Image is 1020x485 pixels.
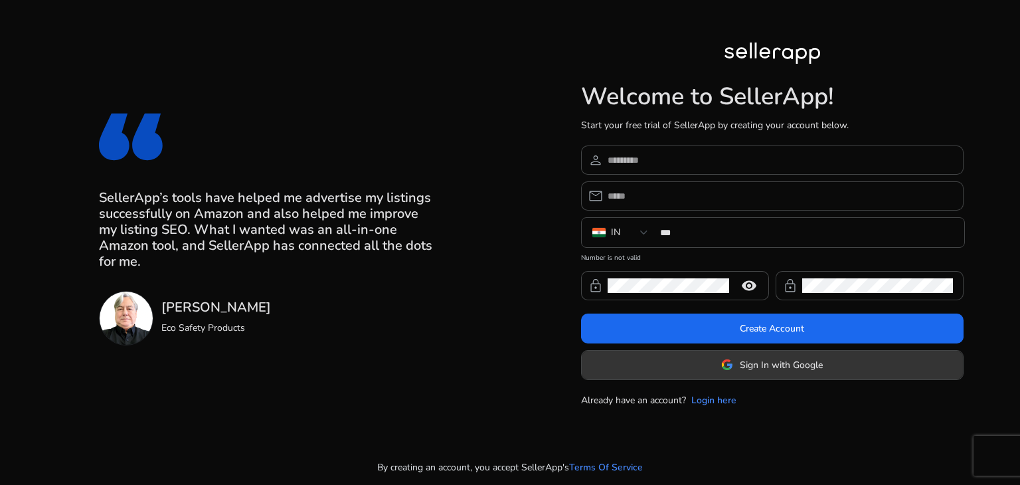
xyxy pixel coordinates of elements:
[588,278,604,294] span: lock
[569,460,643,474] a: Terms Of Service
[588,152,604,168] span: person
[740,358,823,372] span: Sign In with Google
[721,359,733,371] img: google-logo.svg
[99,190,439,270] h3: SellerApp’s tools have helped me advertise my listings successfully on Amazon and also helped me ...
[581,118,964,132] p: Start your free trial of SellerApp by creating your account below.
[581,314,964,343] button: Create Account
[611,225,620,240] div: IN
[581,393,686,407] p: Already have an account?
[161,300,271,316] h3: [PERSON_NAME]
[782,278,798,294] span: lock
[691,393,736,407] a: Login here
[740,322,804,336] span: Create Account
[581,249,964,263] mat-error: Number is not valid
[733,278,765,294] mat-icon: remove_red_eye
[581,350,964,380] button: Sign In with Google
[581,82,964,111] h1: Welcome to SellerApp!
[588,188,604,204] span: email
[161,321,271,335] p: Eco Safety Products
